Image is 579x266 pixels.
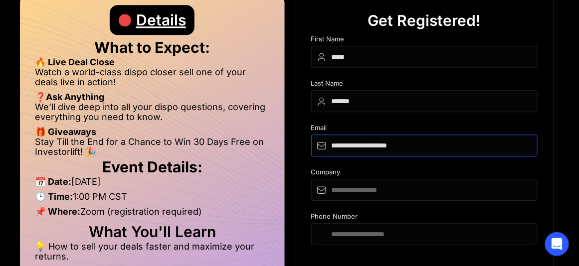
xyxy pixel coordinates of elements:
div: Phone Number [311,213,538,223]
div: Open Intercom Messenger [545,232,569,256]
h2: What You'll Learn [35,227,270,237]
li: 1:00 PM CST [35,192,270,207]
div: Get Registered! [368,5,481,35]
li: [DATE] [35,177,270,192]
strong: Event Details: [102,158,202,176]
strong: 🎁 Giveaways [35,127,96,137]
div: Company [311,168,538,179]
div: Email [311,124,538,134]
li: Zoom (registration required) [35,207,270,222]
strong: 🔥 Live Deal Close [35,57,115,67]
li: Stay Till the End for a Chance to Win 30 Days Free on Investorlift! 🎉 [35,137,270,157]
div: Details [136,5,186,35]
div: Last Name [311,80,538,90]
strong: What to Expect: [94,38,210,56]
div: First Name [311,35,538,46]
li: Watch a world-class dispo closer sell one of your deals live in action! [35,67,270,92]
li: We’ll dive deep into all your dispo questions, covering everything you need to know. [35,102,270,127]
strong: 📌 Where: [35,206,80,217]
strong: 🕒 Time: [35,191,73,202]
strong: ❓Ask Anything [35,92,104,102]
strong: 📅 Date: [35,176,71,187]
